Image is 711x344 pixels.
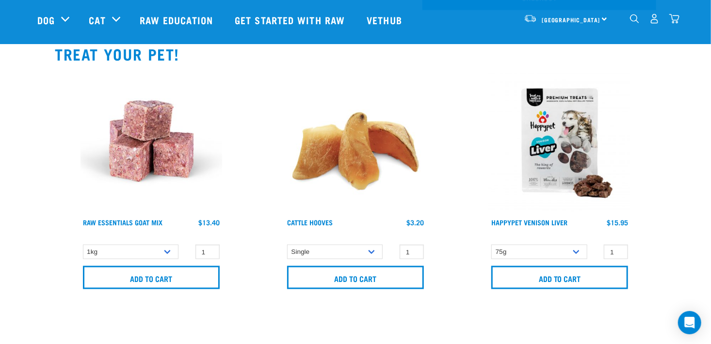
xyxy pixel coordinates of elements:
input: Add to cart [287,266,424,289]
div: $3.20 [406,219,424,226]
div: $15.95 [607,219,628,226]
a: Raw Education [130,0,225,39]
a: Happypet Venison Liver [491,220,567,224]
img: home-icon@2x.png [669,14,679,24]
img: Happypet_Venison-liver_70g.1.jpg [489,70,630,212]
input: 1 [604,245,628,260]
span: [GEOGRAPHIC_DATA] [542,18,600,21]
input: Add to cart [83,266,220,289]
input: 1 [195,245,220,260]
input: 1 [400,245,424,260]
a: Get started with Raw [225,0,357,39]
a: Cattle Hooves [287,220,333,224]
img: van-moving.png [524,14,537,23]
img: Cattle_Hooves.jpg [285,70,426,212]
img: user.png [649,14,660,24]
a: Dog [37,13,55,27]
img: Goat-MIx_38448.jpg [81,70,222,212]
a: Raw Essentials Goat Mix [83,220,162,224]
a: Vethub [357,0,414,39]
input: Add to cart [491,266,628,289]
a: Cat [89,13,105,27]
div: $13.40 [198,219,220,226]
div: Open Intercom Messenger [678,311,701,334]
h2: TREAT YOUR PET! [55,45,656,63]
img: home-icon-1@2x.png [630,14,639,23]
